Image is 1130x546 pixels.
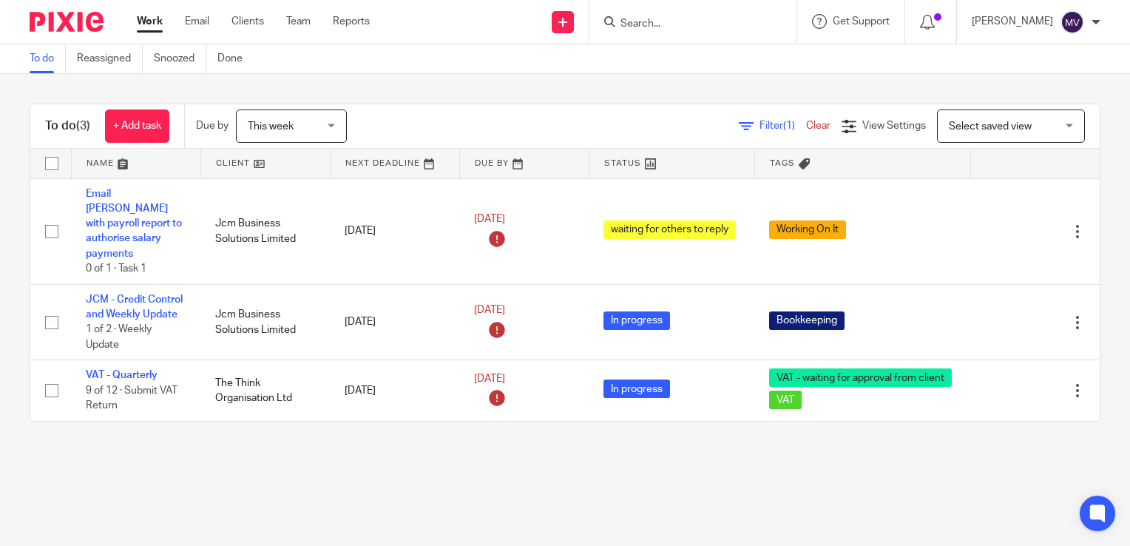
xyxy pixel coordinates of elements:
[76,120,90,132] span: (3)
[619,18,752,31] input: Search
[248,121,294,132] span: This week
[86,370,158,380] a: VAT - Quarterly
[759,121,806,131] span: Filter
[286,14,311,29] a: Team
[86,189,182,259] a: Email [PERSON_NAME] with payroll report to authorise salary payments
[806,121,830,131] a: Clear
[862,121,926,131] span: View Settings
[603,220,736,239] span: waiting for others to reply
[154,44,206,73] a: Snoozed
[200,284,330,360] td: Jcm Business Solutions Limited
[200,178,330,284] td: Jcm Business Solutions Limited
[833,16,890,27] span: Get Support
[86,263,146,274] span: 0 of 1 · Task 1
[474,374,505,384] span: [DATE]
[603,380,670,398] span: In progress
[330,284,459,360] td: [DATE]
[86,325,152,351] span: 1 of 2 · Weekly Update
[769,220,846,239] span: Working On It
[217,44,254,73] a: Done
[105,109,169,143] a: + Add task
[474,305,505,315] span: [DATE]
[769,311,845,330] span: Bookkeeping
[330,360,459,421] td: [DATE]
[86,294,183,320] a: JCM - Credit Control and Weekly Update
[769,391,802,409] span: VAT
[30,44,66,73] a: To do
[474,215,505,225] span: [DATE]
[185,14,209,29] a: Email
[86,385,177,411] span: 9 of 12 · Submit VAT Return
[603,311,670,330] span: In progress
[1060,10,1084,34] img: svg%3E
[231,14,264,29] a: Clients
[137,14,163,29] a: Work
[30,12,104,32] img: Pixie
[77,44,143,73] a: Reassigned
[330,178,459,284] td: [DATE]
[196,118,229,133] p: Due by
[783,121,795,131] span: (1)
[949,121,1032,132] span: Select saved view
[45,118,90,134] h1: To do
[770,159,795,167] span: Tags
[333,14,370,29] a: Reports
[972,14,1053,29] p: [PERSON_NAME]
[200,360,330,421] td: The Think Organisation Ltd
[769,368,952,387] span: VAT - waiting for approval from client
